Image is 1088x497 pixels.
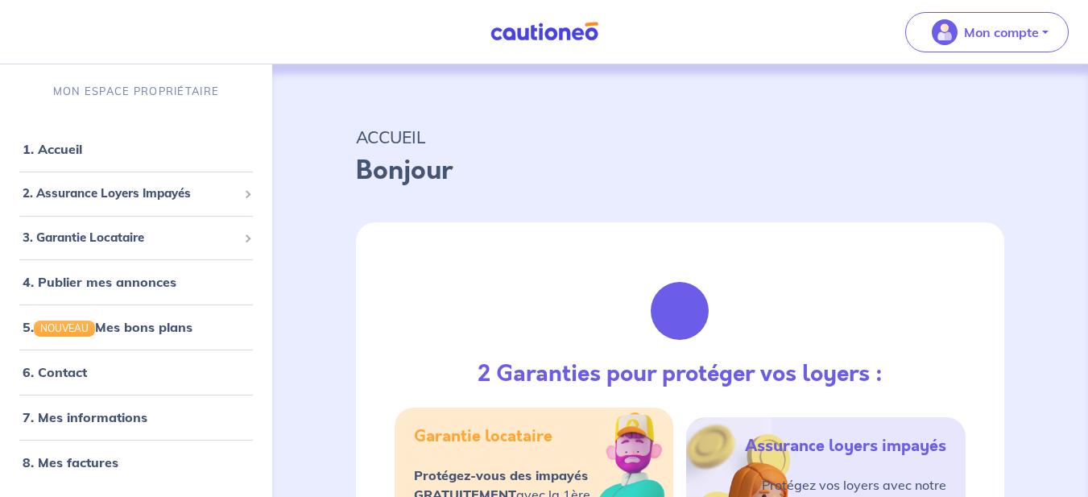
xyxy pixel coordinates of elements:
[964,23,1039,42] p: Mon compte
[745,437,946,456] h5: Assurance loyers impayés
[53,84,219,99] p: MON ESPACE PROPRIÉTAIRE
[6,178,266,209] div: 2. Assurance Loyers Impayés
[478,361,883,388] h3: 2 Garanties pour protéger vos loyers :
[6,356,266,388] div: 6. Contact
[905,12,1069,52] button: illu_account_valid_menu.svgMon compte
[6,446,266,478] div: 8. Mes factures
[23,274,176,290] a: 4. Publier mes annonces
[484,22,605,42] img: Cautioneo
[6,222,266,254] div: 3. Garantie Locataire
[23,141,82,157] a: 1. Accueil
[356,151,1004,190] p: Bonjour
[356,122,1004,151] p: ACCUEIL
[6,401,266,433] div: 7. Mes informations
[414,427,552,446] h5: Garantie locataire
[23,319,192,335] a: 5.NOUVEAUMes bons plans
[6,266,266,298] div: 4. Publier mes annonces
[6,133,266,165] div: 1. Accueil
[6,311,266,343] div: 5.NOUVEAUMes bons plans
[23,184,238,203] span: 2. Assurance Loyers Impayés
[932,19,958,45] img: illu_account_valid_menu.svg
[23,454,118,470] a: 8. Mes factures
[23,409,147,425] a: 7. Mes informations
[636,267,723,354] img: justif-loupe
[23,229,238,247] span: 3. Garantie Locataire
[23,364,87,380] a: 6. Contact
